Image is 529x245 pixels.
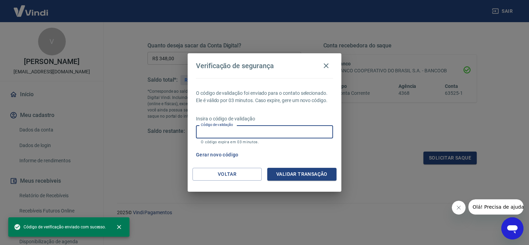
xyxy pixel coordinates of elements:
span: Olá! Precisa de ajuda? [4,5,58,10]
span: Código de verificação enviado com sucesso. [14,224,106,230]
button: Validar transação [267,168,337,181]
button: close [111,219,127,235]
p: Insira o código de validação [196,115,333,122]
button: Voltar [192,168,262,181]
p: O código de validação foi enviado para o contato selecionado. Ele é válido por 03 minutos. Caso e... [196,90,333,104]
h4: Verificação de segurança [196,62,274,70]
p: O código expira em 03 minutos. [201,140,328,144]
button: Gerar novo código [193,148,241,161]
iframe: Fechar mensagem [452,201,466,215]
iframe: Mensagem da empresa [468,199,523,215]
iframe: Botão para abrir a janela de mensagens [501,217,523,239]
label: Código de validação [201,122,233,127]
